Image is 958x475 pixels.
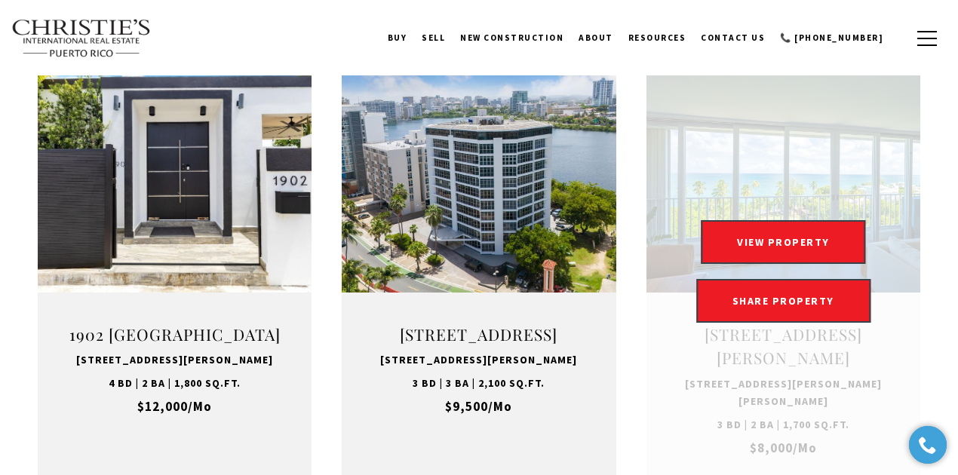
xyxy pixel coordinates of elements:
a: SELL [414,19,453,57]
a: call 9393373000 [772,19,891,57]
a: Contact Us [693,19,772,57]
a: Resources [621,19,694,57]
span: Contact Us [701,32,765,43]
span: New Construction [460,32,563,43]
button: button [907,17,947,60]
a: New Construction [453,19,571,57]
a: About [571,19,621,57]
a: SHARE PROPERTY [696,279,870,323]
a: search [891,30,907,47]
a: VIEW PROPERTY VIEW PROPERTY [693,222,874,235]
span: 📞 [PHONE_NUMBER] [780,32,883,43]
img: Christie's International Real Estate text transparent background [11,19,152,58]
button: VIEW PROPERTY [701,220,866,264]
a: BUY [380,19,415,57]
